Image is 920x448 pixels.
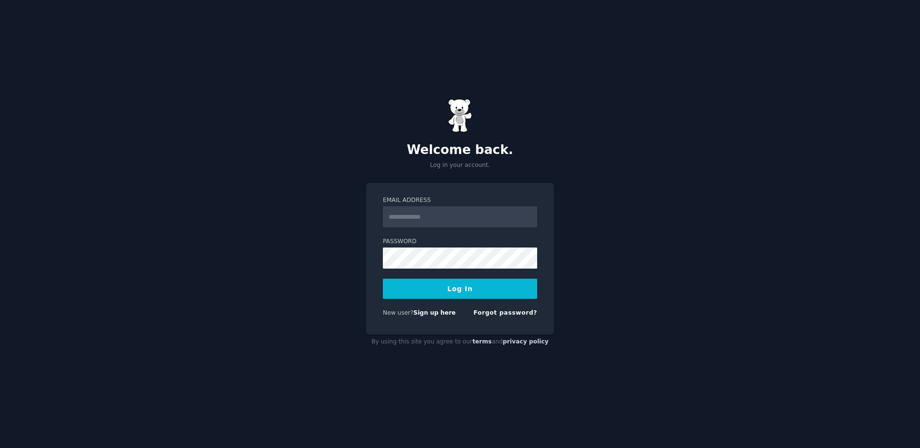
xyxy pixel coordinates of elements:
img: Gummy Bear [448,99,472,132]
label: Password [383,237,537,246]
a: terms [472,338,492,345]
button: Log In [383,279,537,299]
a: privacy policy [503,338,549,345]
span: New user? [383,309,414,316]
label: Email Address [383,196,537,205]
a: Sign up here [414,309,456,316]
h2: Welcome back. [366,142,554,158]
a: Forgot password? [473,309,537,316]
div: By using this site you agree to our and [366,334,554,350]
p: Log in your account. [366,161,554,170]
